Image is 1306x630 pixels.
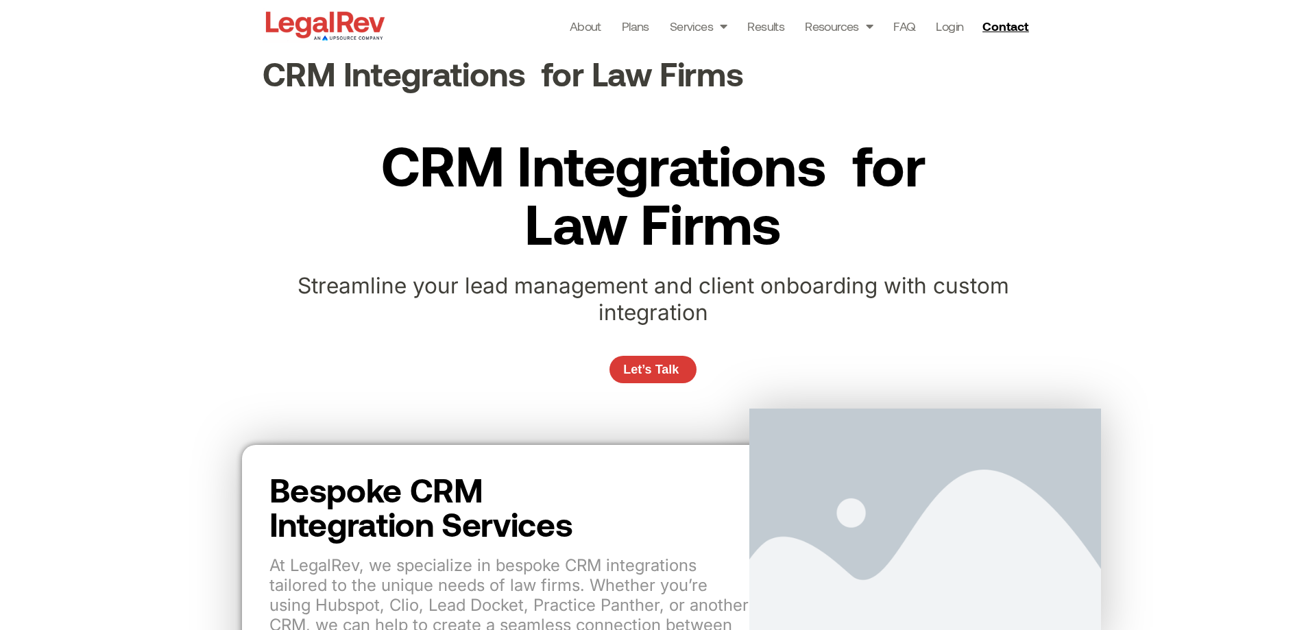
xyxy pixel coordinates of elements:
[893,16,915,36] a: FAQ
[263,57,1044,90] h1: CRM Integrations for Law Firms
[570,16,964,36] nav: Menu
[377,135,929,252] h2: CRM Integrations for Law Firms
[936,16,963,36] a: Login
[670,16,727,36] a: Services
[977,15,1037,37] a: Contact
[609,356,696,383] a: Let’s Talk
[622,16,649,36] a: Plans
[570,16,601,36] a: About
[805,16,873,36] a: Resources
[747,16,784,36] a: Results
[982,20,1028,32] span: Contact
[623,363,679,376] span: Let’s Talk
[242,272,1065,326] p: Streamline your lead management and client onboarding with custom integration
[269,472,749,542] h2: Bespoke CRM Integration Services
